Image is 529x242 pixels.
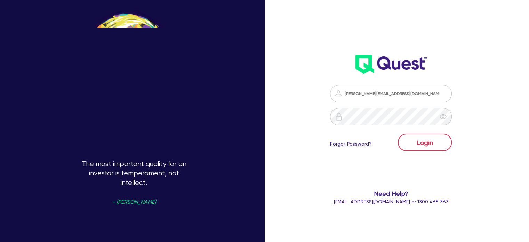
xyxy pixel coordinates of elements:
[398,134,452,151] button: Login
[322,189,459,198] span: Need Help?
[355,55,427,74] img: wH2k97JdezQIQAAAABJRU5ErkJggg==
[334,199,448,204] span: or 1300 465 363
[330,140,371,148] a: Forgot Password?
[335,112,343,121] img: icon-password
[330,85,452,102] input: Email address
[112,200,156,205] span: - [PERSON_NAME]
[440,113,447,120] span: eye
[334,89,343,97] img: icon-password
[334,199,410,204] a: [EMAIL_ADDRESS][DOMAIN_NAME]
